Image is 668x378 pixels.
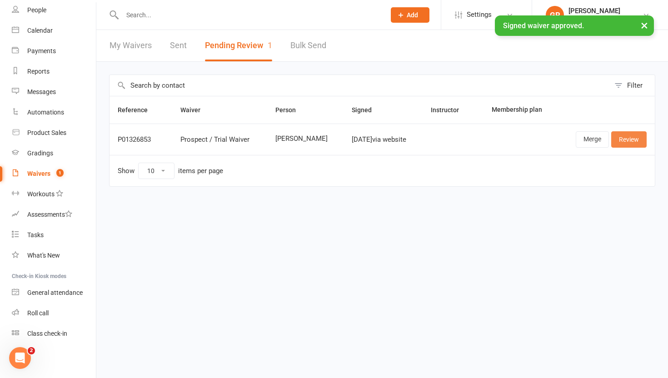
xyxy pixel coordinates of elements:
[627,80,643,91] div: Filter
[180,106,210,114] span: Waiver
[12,245,96,266] a: What's New
[178,167,223,175] div: items per page
[407,11,418,19] span: Add
[118,104,158,115] button: Reference
[12,225,96,245] a: Tasks
[27,88,56,95] div: Messages
[27,231,44,239] div: Tasks
[12,184,96,204] a: Workouts
[12,283,96,303] a: General attendance kiosk mode
[610,75,655,96] button: Filter
[12,323,96,344] a: Class kiosk mode
[27,47,56,55] div: Payments
[268,40,272,50] span: 1
[467,5,492,25] span: Settings
[27,289,83,296] div: General attendance
[568,15,621,23] div: NQ Fight Academy
[12,61,96,82] a: Reports
[611,131,647,148] a: Review
[118,106,158,114] span: Reference
[180,136,259,144] div: Prospect / Trial Waiver
[28,347,35,354] span: 2
[12,82,96,102] a: Messages
[12,143,96,164] a: Gradings
[275,104,306,115] button: Person
[118,136,164,144] div: P01326853
[568,7,621,15] div: [PERSON_NAME]
[12,41,96,61] a: Payments
[391,7,429,23] button: Add
[110,30,152,61] a: My Waivers
[9,347,31,369] iframe: Intercom live chat
[118,163,223,179] div: Show
[495,15,654,36] div: Signed waiver approved.
[205,30,272,61] button: Pending Review1
[546,6,564,24] div: GR
[352,104,382,115] button: Signed
[180,104,210,115] button: Waiver
[27,109,64,116] div: Automations
[27,129,66,136] div: Product Sales
[27,68,50,75] div: Reports
[27,190,55,198] div: Workouts
[12,204,96,225] a: Assessments
[27,211,72,218] div: Assessments
[352,106,382,114] span: Signed
[576,131,609,148] a: Merge
[275,135,335,143] span: [PERSON_NAME]
[275,106,306,114] span: Person
[12,303,96,323] a: Roll call
[27,252,60,259] div: What's New
[352,136,414,144] div: [DATE] via website
[636,15,653,35] button: ×
[12,123,96,143] a: Product Sales
[431,106,469,114] span: Instructor
[27,330,67,337] div: Class check-in
[12,164,96,184] a: Waivers 1
[290,30,326,61] a: Bulk Send
[431,104,469,115] button: Instructor
[120,9,379,21] input: Search...
[12,102,96,123] a: Automations
[27,309,49,317] div: Roll call
[27,170,50,177] div: Waivers
[27,149,53,157] div: Gradings
[56,169,64,177] span: 1
[110,75,610,96] input: Search by contact
[484,96,558,124] th: Membership plan
[27,6,46,14] div: People
[170,30,187,61] a: Sent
